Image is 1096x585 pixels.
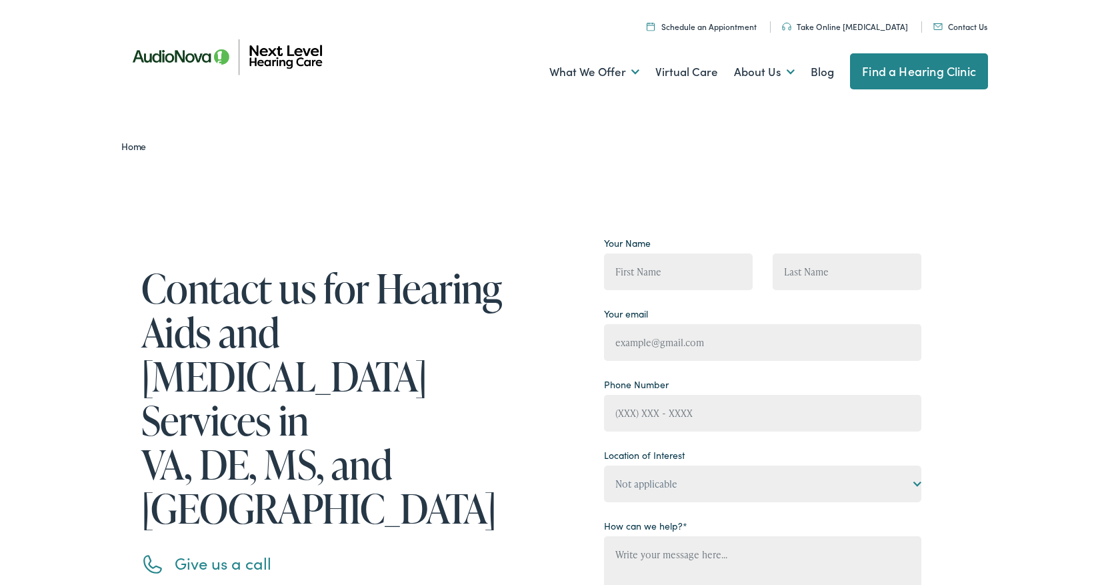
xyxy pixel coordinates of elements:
[604,236,651,250] label: Your Name
[734,47,795,97] a: About Us
[549,47,639,97] a: What We Offer
[933,21,987,32] a: Contact Us
[604,519,687,533] label: How can we help?
[811,47,834,97] a: Blog
[604,378,669,392] label: Phone Number
[647,21,757,32] a: Schedule an Appiontment
[175,554,515,573] h3: Give us a call
[121,139,153,153] a: Home
[782,23,791,31] img: An icon symbolizing headphones, colored in teal, suggests audio-related services or features.
[141,266,515,530] h1: Contact us for Hearing Aids and [MEDICAL_DATA] Services in VA, DE, MS, and [GEOGRAPHIC_DATA]
[604,307,648,321] label: Your email
[782,21,908,32] a: Take Online [MEDICAL_DATA]
[850,53,988,89] a: Find a Hearing Clinic
[604,253,753,290] input: First Name
[604,324,921,361] input: example@gmail.com
[604,448,685,462] label: Location of Interest
[604,395,921,432] input: (XXX) XXX - XXXX
[933,23,943,30] img: An icon representing mail communication is presented in a unique teal color.
[655,47,718,97] a: Virtual Care
[773,253,921,290] input: Last Name
[647,22,655,31] img: Calendar icon representing the ability to schedule a hearing test or hearing aid appointment at N...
